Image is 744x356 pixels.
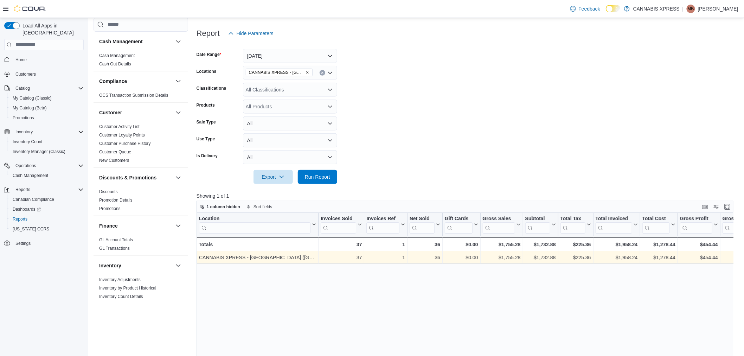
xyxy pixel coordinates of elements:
[99,38,143,45] h3: Cash Management
[237,30,274,37] span: Hide Parameters
[197,136,215,142] label: Use Type
[10,225,84,233] span: Washington CCRS
[305,173,330,180] span: Run Report
[99,222,173,229] button: Finance
[13,128,84,136] span: Inventory
[99,262,121,269] h3: Inventory
[99,124,140,129] span: Customer Activity List
[249,69,304,76] span: CANNABIS XPRESS - [GEOGRAPHIC_DATA] ([GEOGRAPHIC_DATA])
[174,77,182,85] button: Compliance
[10,147,68,156] a: Inventory Manager (Classic)
[13,70,39,78] a: Customers
[174,173,182,182] button: Discounts & Promotions
[197,52,222,57] label: Date Range
[99,197,133,203] span: Promotion Details
[14,5,46,12] img: Cova
[99,149,131,155] span: Customer Queue
[482,215,515,222] div: Gross Sales
[99,206,121,211] span: Promotions
[94,187,188,216] div: Discounts & Promotions
[410,253,440,262] div: 36
[243,133,337,147] button: All
[10,215,30,223] a: Reports
[7,137,86,147] button: Inventory Count
[1,69,86,79] button: Customers
[7,195,86,204] button: Canadian Compliance
[199,215,316,233] button: Location
[10,205,84,214] span: Dashboards
[642,215,669,233] div: Total Cost
[595,215,632,222] div: Total Invoiced
[13,161,39,170] button: Operations
[7,204,86,214] a: Dashboards
[1,83,86,93] button: Catalog
[525,253,556,262] div: $1,732.88
[10,225,52,233] a: [US_STATE] CCRS
[99,61,131,67] span: Cash Out Details
[99,285,156,291] span: Inventory by Product Historical
[10,195,84,204] span: Canadian Compliance
[680,215,718,233] button: Gross Profit
[688,5,694,13] span: MB
[99,286,156,291] a: Inventory by Product Historical
[99,38,173,45] button: Cash Management
[320,70,325,76] button: Clear input
[197,85,226,91] label: Classifications
[174,261,182,270] button: Inventory
[94,236,188,255] div: Finance
[327,104,333,109] button: Open list of options
[174,108,182,117] button: Customer
[560,215,585,222] div: Total Tax
[99,237,133,243] span: GL Account Totals
[94,122,188,167] div: Customer
[99,53,135,58] a: Cash Management
[254,170,293,184] button: Export
[244,203,275,211] button: Sort fields
[99,174,156,181] h3: Discounts & Promotions
[327,70,333,76] button: Open list of options
[99,174,173,181] button: Discounts & Promotions
[723,203,732,211] button: Enter fullscreen
[680,240,718,249] div: $454.44
[99,158,129,163] a: New Customers
[13,216,27,222] span: Reports
[10,138,45,146] a: Inventory Count
[13,173,48,178] span: Cash Management
[366,215,399,222] div: Invoices Ref
[410,215,440,233] button: Net Sold
[1,161,86,171] button: Operations
[1,185,86,195] button: Reports
[445,215,473,233] div: Gift Card Sales
[99,198,133,203] a: Promotion Details
[13,105,47,111] span: My Catalog (Beta)
[13,161,84,170] span: Operations
[7,171,86,180] button: Cash Management
[10,94,84,102] span: My Catalog (Classic)
[13,128,36,136] button: Inventory
[243,116,337,131] button: All
[99,93,168,98] a: OCS Transaction Submission Details
[99,78,173,85] button: Compliance
[321,215,356,233] div: Invoices Sold
[445,215,478,233] button: Gift Cards
[13,197,54,202] span: Canadian Compliance
[13,55,84,64] span: Home
[10,104,84,112] span: My Catalog (Beta)
[13,239,33,248] a: Settings
[199,215,310,222] div: Location
[525,215,550,222] div: Subtotal
[99,222,118,229] h3: Finance
[99,294,143,299] a: Inventory Count Details
[7,113,86,123] button: Promotions
[197,29,220,38] h3: Report
[482,240,520,249] div: $1,755.28
[13,56,30,64] a: Home
[560,253,591,262] div: $225.36
[15,241,31,246] span: Settings
[207,204,240,210] span: 1 column hidden
[10,114,84,122] span: Promotions
[13,84,33,93] button: Catalog
[482,215,515,233] div: Gross Sales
